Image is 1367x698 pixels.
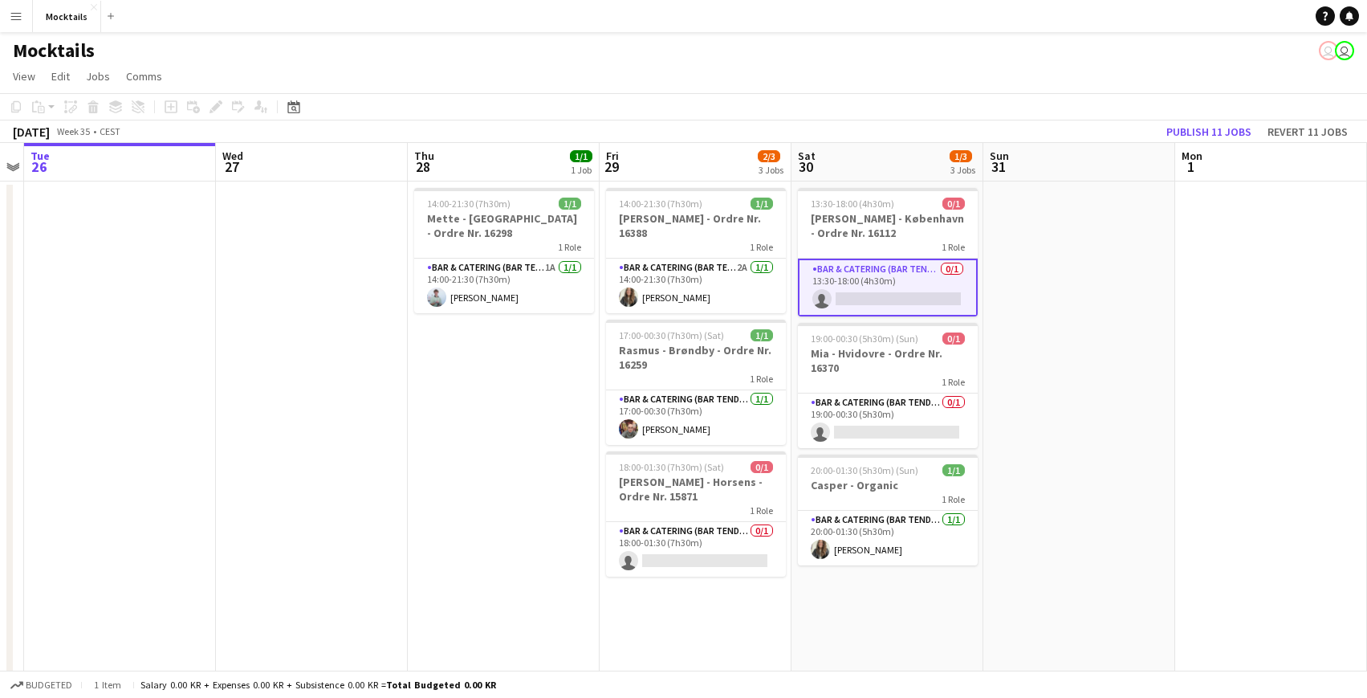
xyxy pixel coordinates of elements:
[414,149,434,163] span: Thu
[606,390,786,445] app-card-role: Bar & Catering (Bar Tender)1/117:00-00:30 (7h30m)[PERSON_NAME]
[619,329,724,341] span: 17:00-00:30 (7h30m) (Sat)
[26,680,72,691] span: Budgeted
[987,157,1009,176] span: 31
[140,679,496,691] div: Salary 0.00 KR + Expenses 0.00 KR + Subsistence 0.00 KR =
[990,149,1009,163] span: Sun
[45,66,76,87] a: Edit
[606,451,786,577] app-job-card: 18:00-01:30 (7h30m) (Sat)0/1[PERSON_NAME] - Horsens - Ordre Nr. 158711 RoleBar & Catering (Bar Te...
[798,346,978,375] h3: Mia - Hvidovre - Ordre Nr. 16370
[79,66,116,87] a: Jobs
[751,329,773,341] span: 1/1
[414,211,594,240] h3: Mette - [GEOGRAPHIC_DATA] - Ordre Nr. 16298
[571,164,592,176] div: 1 Job
[606,259,786,313] app-card-role: Bar & Catering (Bar Tender)2A1/114:00-21:30 (7h30m)[PERSON_NAME]
[942,493,965,505] span: 1 Role
[222,149,243,163] span: Wed
[427,198,511,210] span: 14:00-21:30 (7h30m)
[6,66,42,87] a: View
[126,69,162,84] span: Comms
[8,676,75,694] button: Budgeted
[414,259,594,313] app-card-role: Bar & Catering (Bar Tender)1A1/114:00-21:30 (7h30m)[PERSON_NAME]
[31,149,50,163] span: Tue
[606,320,786,445] app-job-card: 17:00-00:30 (7h30m) (Sat)1/1Rasmus - Brøndby - Ordre Nr. 162591 RoleBar & Catering (Bar Tender)1/...
[798,323,978,448] app-job-card: 19:00-00:30 (5h30m) (Sun)0/1Mia - Hvidovre - Ordre Nr. 163701 RoleBar & Catering (Bar Tender)0/11...
[750,373,773,385] span: 1 Role
[13,39,95,63] h1: Mocktails
[798,259,978,316] app-card-role: Bar & Catering (Bar Tender)0/113:30-18:00 (4h30m)
[606,475,786,504] h3: [PERSON_NAME] - Horsens - Ordre Nr. 15871
[1261,121,1354,142] button: Revert 11 jobs
[33,1,101,32] button: Mocktails
[414,188,594,313] app-job-card: 14:00-21:30 (7h30m)1/1Mette - [GEOGRAPHIC_DATA] - Ordre Nr. 162981 RoleBar & Catering (Bar Tender...
[811,464,918,476] span: 20:00-01:30 (5h30m) (Sun)
[13,69,35,84] span: View
[1319,41,1338,60] app-user-avatar: Hektor Pantas
[942,198,965,210] span: 0/1
[798,511,978,565] app-card-role: Bar & Catering (Bar Tender)1/120:00-01:30 (5h30m)[PERSON_NAME]
[412,157,434,176] span: 28
[604,157,619,176] span: 29
[942,333,965,345] span: 0/1
[28,157,50,176] span: 26
[795,157,816,176] span: 30
[811,333,918,345] span: 19:00-00:30 (5h30m) (Sun)
[53,125,93,137] span: Week 35
[606,149,619,163] span: Fri
[751,198,773,210] span: 1/1
[950,164,975,176] div: 3 Jobs
[100,125,120,137] div: CEST
[811,198,894,210] span: 13:30-18:00 (4h30m)
[606,211,786,240] h3: [PERSON_NAME] - Ordre Nr. 16388
[220,157,243,176] span: 27
[758,150,780,162] span: 2/3
[606,343,786,372] h3: Rasmus - Brøndby - Ordre Nr. 16259
[798,394,978,448] app-card-role: Bar & Catering (Bar Tender)0/119:00-00:30 (5h30m)
[759,164,783,176] div: 3 Jobs
[558,241,581,253] span: 1 Role
[950,150,972,162] span: 1/3
[750,504,773,516] span: 1 Role
[619,198,702,210] span: 14:00-21:30 (7h30m)
[120,66,169,87] a: Comms
[606,522,786,577] app-card-role: Bar & Catering (Bar Tender)0/118:00-01:30 (7h30m)
[88,679,127,691] span: 1 item
[1179,157,1202,176] span: 1
[798,188,978,316] app-job-card: 13:30-18:00 (4h30m)0/1[PERSON_NAME] - København - Ordre Nr. 161121 RoleBar & Catering (Bar Tender...
[13,124,50,140] div: [DATE]
[798,478,978,492] h3: Casper - Organic
[798,211,978,240] h3: [PERSON_NAME] - København - Ordre Nr. 16112
[386,679,496,691] span: Total Budgeted 0.00 KR
[750,241,773,253] span: 1 Role
[942,464,965,476] span: 1/1
[751,461,773,473] span: 0/1
[559,198,581,210] span: 1/1
[798,149,816,163] span: Sat
[619,461,724,473] span: 18:00-01:30 (7h30m) (Sat)
[942,376,965,388] span: 1 Role
[1335,41,1354,60] app-user-avatar: Hektor Pantas
[1182,149,1202,163] span: Mon
[86,69,110,84] span: Jobs
[1160,121,1258,142] button: Publish 11 jobs
[798,455,978,565] app-job-card: 20:00-01:30 (5h30m) (Sun)1/1Casper - Organic1 RoleBar & Catering (Bar Tender)1/120:00-01:30 (5h30...
[606,188,786,313] app-job-card: 14:00-21:30 (7h30m)1/1[PERSON_NAME] - Ordre Nr. 163881 RoleBar & Catering (Bar Tender)2A1/114:00-...
[51,69,70,84] span: Edit
[942,241,965,253] span: 1 Role
[570,150,592,162] span: 1/1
